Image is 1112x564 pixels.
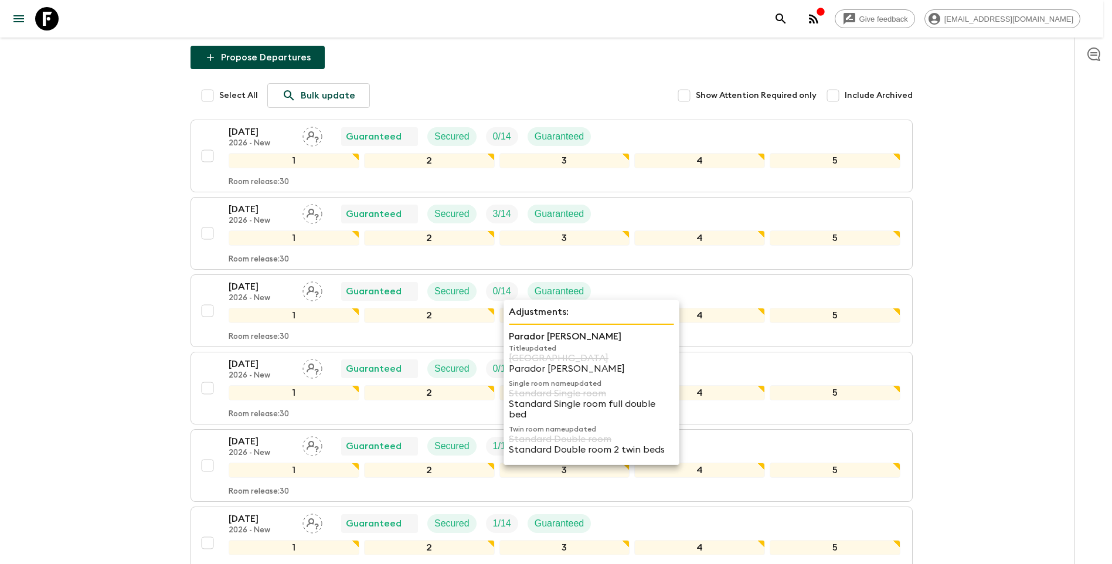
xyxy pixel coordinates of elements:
p: Secured [434,517,470,531]
div: Trip Fill [486,282,518,301]
p: 2026 - New [229,139,293,148]
p: 1 / 14 [493,439,511,453]
div: 5 [770,230,900,246]
div: 4 [634,463,765,478]
p: Guaranteed [346,362,402,376]
button: Propose Departures [191,46,325,69]
p: Guaranteed [535,130,584,144]
div: 3 [499,385,630,400]
span: Show Attention Required only [696,90,817,101]
p: Guaranteed [346,130,402,144]
p: Bulk update [301,89,355,103]
div: Trip Fill [486,127,518,146]
p: 2026 - New [229,526,293,535]
p: Guaranteed [346,517,402,531]
p: [DATE] [229,512,293,526]
div: 2 [364,463,495,478]
p: 0 / 14 [493,130,511,144]
p: 2026 - New [229,449,293,458]
div: Trip Fill [486,437,518,456]
p: Standard Single room [509,388,674,399]
p: [DATE] [229,280,293,294]
div: 4 [634,540,765,555]
p: Secured [434,207,470,221]
p: Secured [434,362,470,376]
p: 2026 - New [229,216,293,226]
p: [DATE] [229,434,293,449]
p: Title updated [509,344,674,353]
p: Single room name updated [509,379,674,388]
div: 2 [364,230,495,246]
button: menu [7,7,30,30]
p: 3 / 14 [493,207,511,221]
p: [GEOGRAPHIC_DATA] [509,353,674,363]
p: 0 / 14 [493,284,511,298]
p: 1 / 14 [493,517,511,531]
p: Standard Single room full double bed [509,399,674,420]
p: Parador [PERSON_NAME] [509,329,674,344]
p: [DATE] [229,202,293,216]
div: 3 [499,153,630,168]
span: Assign pack leader [302,130,322,140]
span: Include Archived [845,90,913,101]
p: Twin room name updated [509,424,674,434]
p: Guaranteed [346,439,402,453]
div: 1 [229,230,359,246]
div: 5 [770,463,900,478]
span: Assign pack leader [302,440,322,449]
p: [DATE] [229,125,293,139]
div: 1 [229,385,359,400]
div: 5 [770,385,900,400]
p: Guaranteed [535,517,584,531]
div: 3 [499,230,630,246]
button: search adventures [769,7,793,30]
p: Guaranteed [346,284,402,298]
p: 2026 - New [229,371,293,380]
div: 1 [229,540,359,555]
div: 1 [229,463,359,478]
p: Secured [434,284,470,298]
div: Trip Fill [486,514,518,533]
p: Guaranteed [535,284,584,298]
p: Standard Double room 2 twin beds [509,444,674,455]
span: Assign pack leader [302,208,322,217]
p: Standard Double room [509,434,674,444]
div: 3 [499,463,630,478]
div: 1 [229,308,359,323]
div: 4 [634,308,765,323]
div: 2 [364,153,495,168]
div: Trip Fill [486,205,518,223]
div: 4 [634,153,765,168]
div: 3 [499,308,630,323]
p: Room release: 30 [229,332,289,342]
div: 4 [634,230,765,246]
div: 2 [364,540,495,555]
p: Adjustments: [509,305,674,319]
span: Assign pack leader [302,362,322,372]
div: 5 [770,308,900,323]
div: 3 [499,540,630,555]
p: Guaranteed [535,207,584,221]
p: Room release: 30 [229,487,289,497]
div: 2 [364,385,495,400]
div: 2 [364,308,495,323]
span: Assign pack leader [302,285,322,294]
span: Assign pack leader [302,517,322,526]
p: 2026 - New [229,294,293,303]
div: 1 [229,153,359,168]
p: Secured [434,439,470,453]
div: 5 [770,540,900,555]
span: Give feedback [853,15,914,23]
p: Room release: 30 [229,178,289,187]
div: 5 [770,153,900,168]
p: 0 / 14 [493,362,511,376]
p: Parador [PERSON_NAME] [509,363,674,374]
div: 4 [634,385,765,400]
span: [EMAIL_ADDRESS][DOMAIN_NAME] [938,15,1080,23]
p: Guaranteed [346,207,402,221]
div: Trip Fill [486,359,518,378]
p: Room release: 30 [229,255,289,264]
span: Select All [219,90,258,101]
p: Room release: 30 [229,410,289,419]
p: Secured [434,130,470,144]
